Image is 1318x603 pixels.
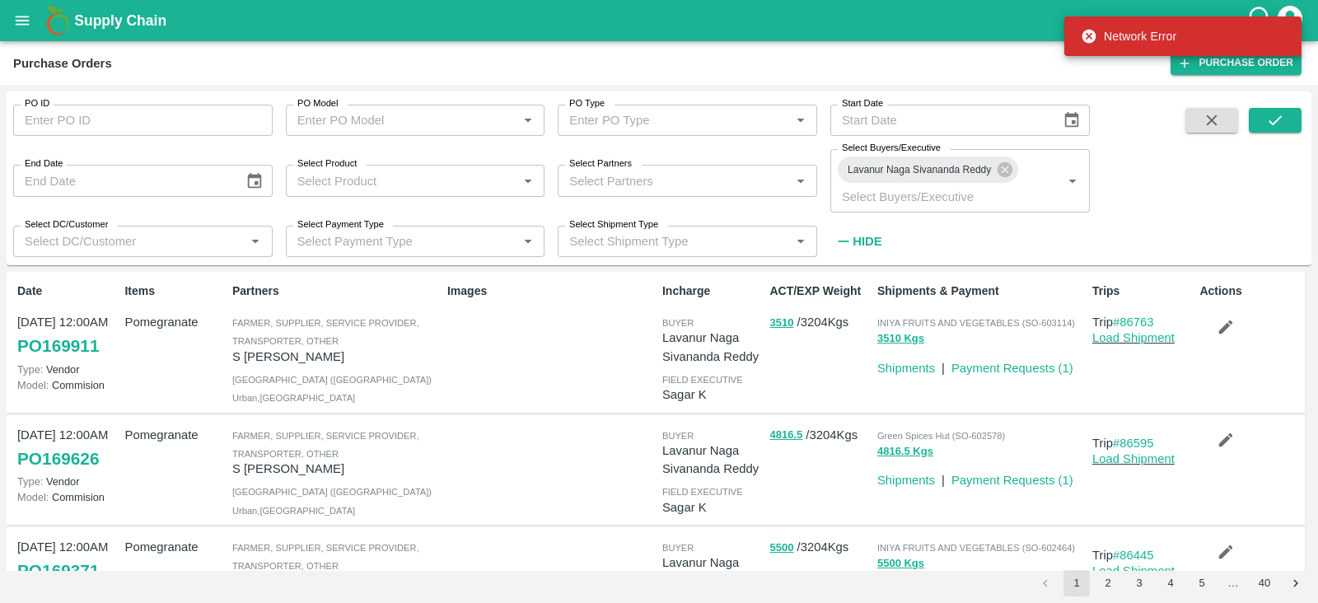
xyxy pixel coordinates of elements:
[662,431,694,441] span: buyer
[291,231,492,252] input: Select Payment Type
[17,489,118,505] p: Commision
[74,12,166,29] b: Supply Chain
[74,9,1246,32] a: Supply Chain
[1081,21,1176,51] div: Network Error
[1251,570,1278,596] button: Go to page 40
[1157,570,1184,596] button: Go to page 4
[124,426,225,444] p: Pomegranate
[1092,452,1175,465] a: Load Shipment
[1113,549,1154,562] a: #86445
[232,283,441,300] p: Partners
[877,330,924,348] button: 3510 Kgs
[662,318,694,328] span: buyer
[517,231,539,252] button: Open
[769,313,870,332] p: / 3204 Kgs
[18,231,241,252] input: Select DC/Customer
[935,465,945,489] div: |
[124,283,225,300] p: Items
[563,110,764,131] input: Enter PO Type
[1113,437,1154,450] a: #86595
[662,543,694,553] span: buyer
[291,110,492,131] input: Enter PO Model
[830,227,886,255] button: Hide
[124,538,225,556] p: Pomegranate
[124,313,225,331] p: Pomegranate
[232,460,441,478] p: S [PERSON_NAME]
[1126,570,1152,596] button: Go to page 3
[1092,313,1193,331] p: Trip
[1246,6,1275,35] div: customer-support
[1189,570,1215,596] button: Go to page 5
[1095,570,1121,596] button: Go to page 2
[17,313,118,331] p: [DATE] 12:00AM
[3,2,41,40] button: open drawer
[569,157,632,171] label: Select Partners
[17,283,118,300] p: Date
[790,231,811,252] button: Open
[769,314,793,333] button: 3510
[769,426,802,445] button: 4816.5
[835,185,1036,207] input: Select Buyers/Executive
[877,283,1086,300] p: Shipments & Payment
[662,386,763,404] p: Sagar K
[17,538,118,556] p: [DATE] 12:00AM
[17,362,118,377] p: Vendor
[877,474,935,487] a: Shipments
[1030,570,1311,596] nav: pagination navigation
[877,362,935,375] a: Shipments
[662,487,743,497] span: field executive
[447,283,656,300] p: Images
[232,318,419,346] span: Farmer, Supplier, Service Provider, Transporter, Other
[25,157,63,171] label: End Date
[17,426,118,444] p: [DATE] 12:00AM
[853,235,881,248] strong: Hide
[877,543,1075,553] span: INIYA FRUITS AND VEGETABLES (SO-602464)
[291,170,513,191] input: Select Product
[1062,171,1083,192] button: Open
[769,283,870,300] p: ACT/EXP Weight
[41,4,74,37] img: logo
[877,554,924,573] button: 5500 Kgs
[1275,3,1305,38] div: account of current user
[662,329,763,366] p: Lavanur Naga Sivananda Reddy
[297,97,339,110] label: PO Model
[1092,546,1193,564] p: Trip
[662,283,763,300] p: Incharge
[830,105,1049,136] input: Start Date
[935,353,945,377] div: |
[877,431,1005,441] span: Green Spices Hut (SO-602578)
[245,231,266,252] button: Open
[17,379,49,391] span: Model:
[569,97,605,110] label: PO Type
[17,331,99,361] a: PO169911
[13,105,273,136] input: Enter PO ID
[563,231,785,252] input: Select Shipment Type
[232,487,432,515] span: [GEOGRAPHIC_DATA] ([GEOGRAPHIC_DATA]) Urban , [GEOGRAPHIC_DATA]
[662,375,743,385] span: field executive
[1056,105,1087,136] button: Choose date
[877,318,1075,328] span: INIYA FRUITS AND VEGETABLES (SO-603114)
[662,442,763,479] p: Lavanur Naga Sivananda Reddy
[17,491,49,503] span: Model:
[17,363,43,376] span: Type:
[17,556,99,586] a: PO169371
[297,157,357,171] label: Select Product
[769,426,870,445] p: / 3204 Kgs
[1113,316,1154,329] a: #86763
[563,170,785,191] input: Select Partners
[877,442,933,461] button: 4816.5 Kgs
[1063,570,1090,596] button: page 1
[769,539,793,558] button: 5500
[517,110,539,131] button: Open
[1199,283,1300,300] p: Actions
[239,166,270,197] button: Choose date
[838,157,1018,183] div: Lavanur Naga Sivananda Reddy
[951,362,1073,375] a: Payment Requests (1)
[232,348,441,366] p: S [PERSON_NAME]
[1092,331,1175,344] a: Load Shipment
[25,218,108,231] label: Select DC/Customer
[517,171,539,192] button: Open
[13,53,112,74] div: Purchase Orders
[17,377,118,393] p: Commision
[842,97,883,110] label: Start Date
